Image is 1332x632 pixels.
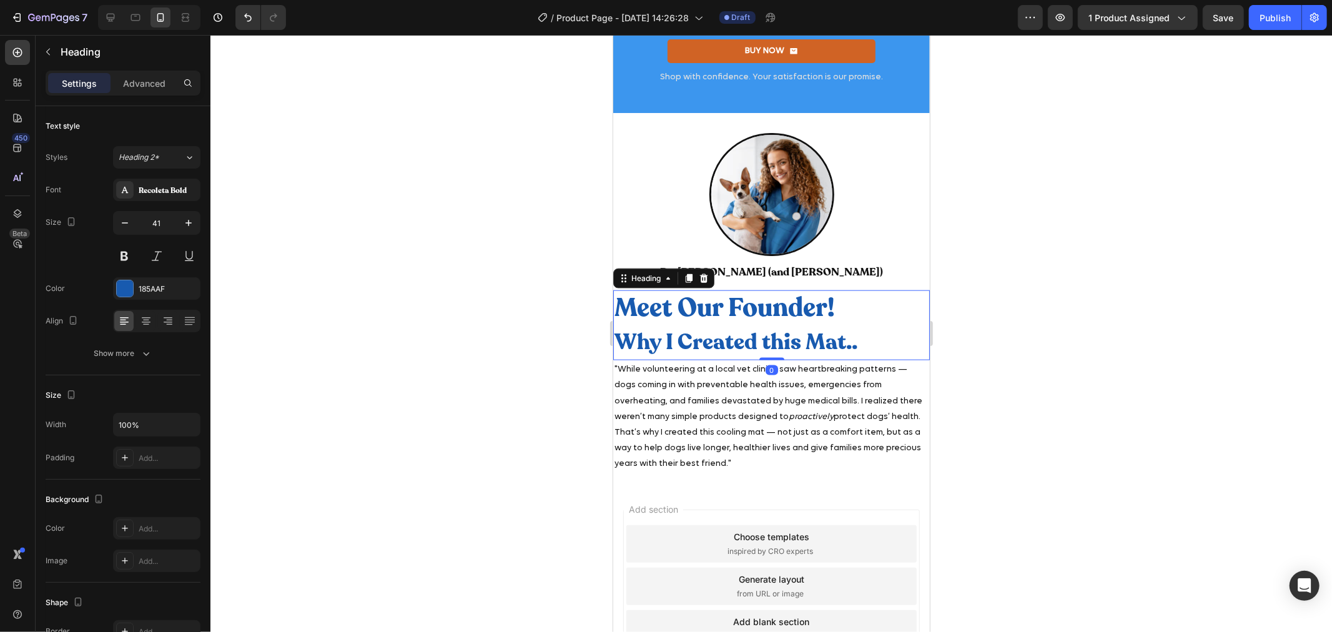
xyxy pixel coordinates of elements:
[46,283,65,294] div: Color
[46,387,79,404] div: Size
[46,342,200,365] button: Show more
[235,5,286,30] div: Undo/Redo
[82,10,87,25] p: 7
[139,453,197,464] div: Add...
[139,556,197,567] div: Add...
[139,523,197,535] div: Add...
[111,596,204,607] span: then drag & drop elements
[46,595,86,611] div: Shape
[46,184,61,195] div: Font
[46,452,74,463] div: Padding
[139,185,197,196] div: Recoleta Bold
[114,413,200,436] input: Auto
[1088,11,1170,24] span: 1 product assigned
[46,523,65,534] div: Color
[5,5,93,30] button: 7
[1290,571,1320,601] div: Open Intercom Messenger
[1213,12,1234,23] span: Save
[9,229,30,239] div: Beta
[46,555,67,566] div: Image
[46,491,106,508] div: Background
[139,284,197,295] div: 185AAF
[62,77,97,90] p: Settings
[123,77,165,90] p: Advanced
[557,11,689,24] span: Product Page - [DATE] 14:26:28
[1249,5,1301,30] button: Publish
[12,133,30,143] div: 450
[94,347,152,360] div: Show more
[46,121,80,132] div: Text style
[46,313,81,330] div: Align
[46,214,79,231] div: Size
[551,11,555,24] span: /
[119,152,159,163] span: Heading 2*
[1078,5,1198,30] button: 1 product assigned
[46,419,66,430] div: Width
[61,44,195,59] p: Heading
[732,12,751,23] span: Draft
[613,35,930,632] iframe: Design area
[1260,11,1291,24] div: Publish
[1203,5,1244,30] button: Save
[46,152,67,163] div: Styles
[113,146,200,169] button: Heading 2*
